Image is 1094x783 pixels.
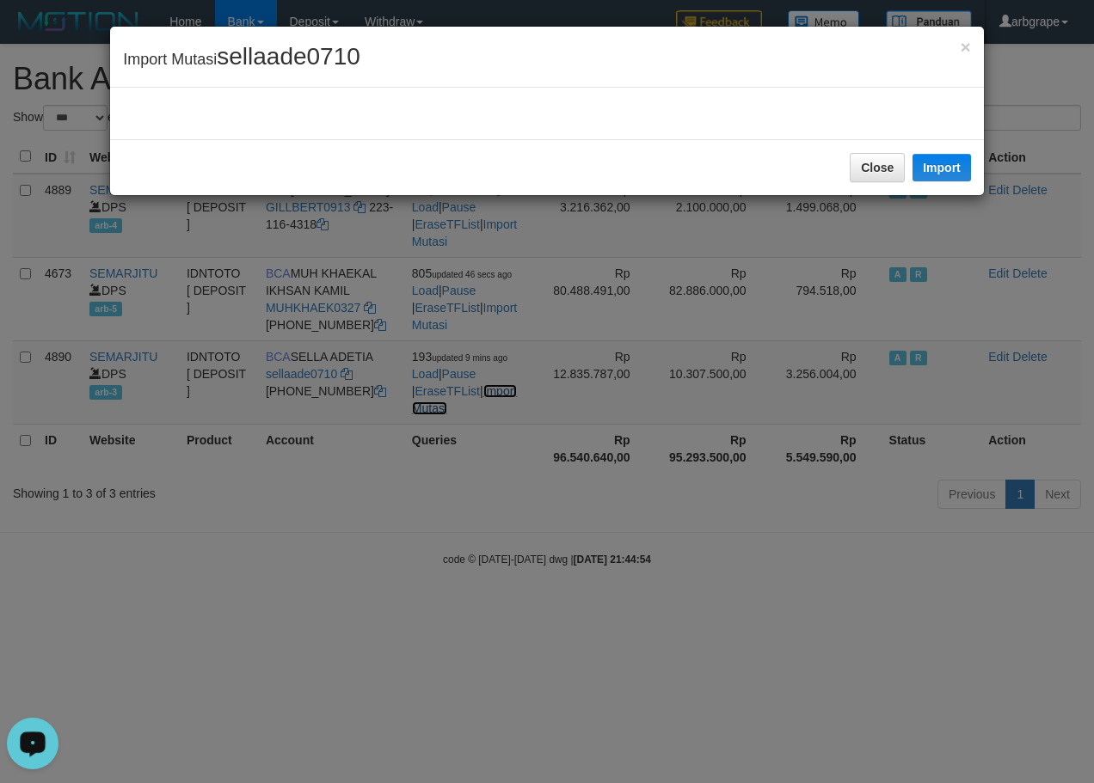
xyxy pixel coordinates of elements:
button: Close [850,153,905,182]
button: Import [913,154,971,181]
span: sellaade0710 [217,43,360,70]
button: Close [961,38,971,56]
span: Import Mutasi [123,51,360,68]
span: × [961,37,971,57]
button: Open LiveChat chat widget [7,7,58,58]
